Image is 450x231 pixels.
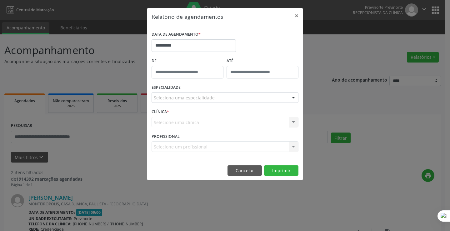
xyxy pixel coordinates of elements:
label: ATÉ [227,56,298,66]
button: Close [290,8,303,23]
label: DATA DE AGENDAMENTO [152,30,201,39]
button: Cancelar [227,165,262,176]
label: ESPECIALIDADE [152,83,181,93]
span: Seleciona uma especialidade [154,94,215,101]
button: Imprimir [264,165,298,176]
label: De [152,56,223,66]
label: PROFISSIONAL [152,132,180,141]
h5: Relatório de agendamentos [152,13,223,21]
label: CLÍNICA [152,107,169,117]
